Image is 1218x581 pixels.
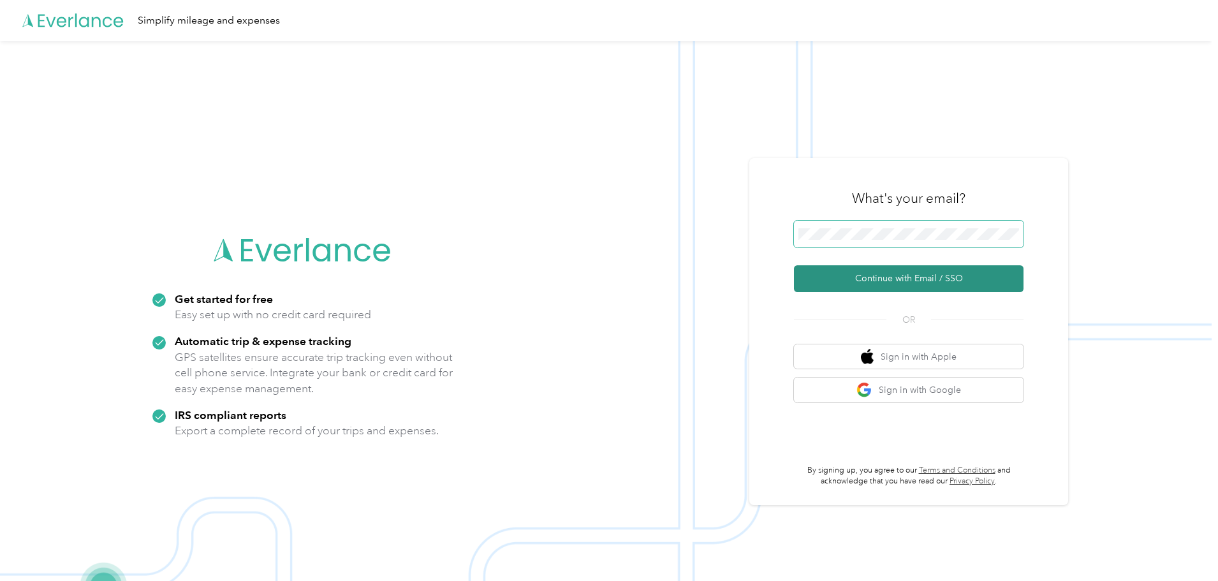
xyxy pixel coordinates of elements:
[175,307,371,323] p: Easy set up with no credit card required
[175,423,439,439] p: Export a complete record of your trips and expenses.
[138,13,280,29] div: Simplify mileage and expenses
[794,265,1024,292] button: Continue with Email / SSO
[794,378,1024,402] button: google logoSign in with Google
[950,476,995,486] a: Privacy Policy
[886,313,931,327] span: OR
[794,465,1024,487] p: By signing up, you agree to our and acknowledge that you have read our .
[175,408,286,422] strong: IRS compliant reports
[175,334,351,348] strong: Automatic trip & expense tracking
[852,189,965,207] h3: What's your email?
[861,349,874,365] img: apple logo
[794,344,1024,369] button: apple logoSign in with Apple
[175,292,273,305] strong: Get started for free
[919,466,995,475] a: Terms and Conditions
[175,349,453,397] p: GPS satellites ensure accurate trip tracking even without cell phone service. Integrate your bank...
[856,382,872,398] img: google logo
